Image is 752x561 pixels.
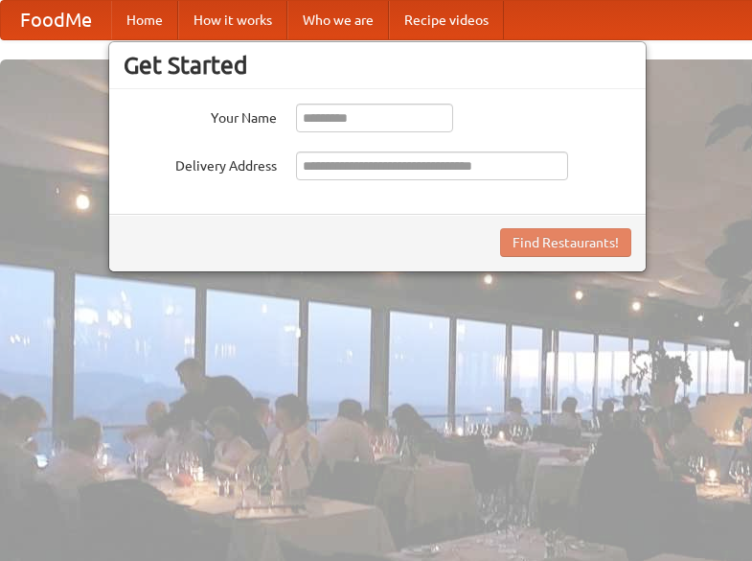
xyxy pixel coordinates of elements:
[124,152,277,175] label: Delivery Address
[500,228,631,257] button: Find Restaurants!
[124,51,631,80] h3: Get Started
[1,1,111,39] a: FoodMe
[124,104,277,128] label: Your Name
[178,1,287,39] a: How it works
[287,1,389,39] a: Who we are
[389,1,504,39] a: Recipe videos
[111,1,178,39] a: Home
